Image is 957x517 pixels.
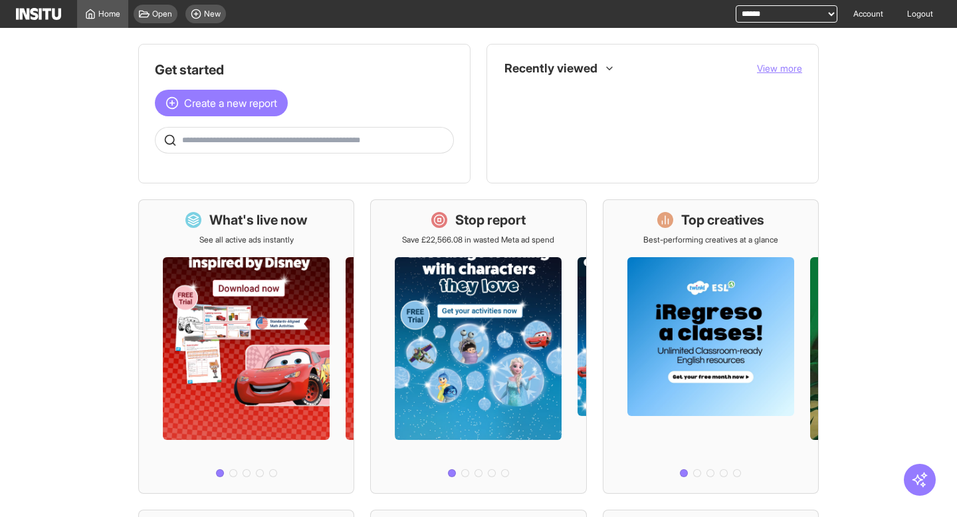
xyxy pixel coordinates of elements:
[370,199,586,494] a: Stop reportSave £22,566.08 in wasted Meta ad spend
[402,235,554,245] p: Save £22,566.08 in wasted Meta ad spend
[152,9,172,19] span: Open
[681,211,764,229] h1: Top creatives
[16,8,61,20] img: Logo
[155,60,454,79] h1: Get started
[204,9,221,19] span: New
[643,235,778,245] p: Best-performing creatives at a glance
[757,62,802,74] span: View more
[138,199,354,494] a: What's live nowSee all active ads instantly
[757,62,802,75] button: View more
[98,9,120,19] span: Home
[455,211,526,229] h1: Stop report
[184,95,277,111] span: Create a new report
[603,199,819,494] a: Top creativesBest-performing creatives at a glance
[155,90,288,116] button: Create a new report
[199,235,294,245] p: See all active ads instantly
[209,211,308,229] h1: What's live now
